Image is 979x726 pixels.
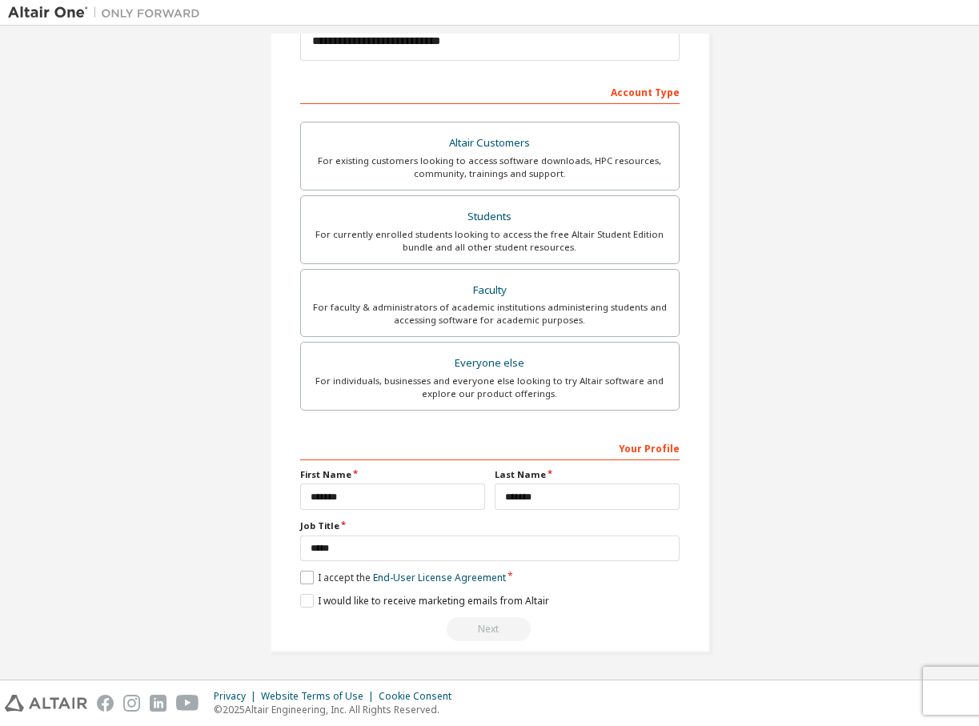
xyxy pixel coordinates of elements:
div: For currently enrolled students looking to access the free Altair Student Edition bundle and all ... [311,228,669,254]
div: Faculty [311,279,669,302]
div: For faculty & administrators of academic institutions administering students and accessing softwa... [311,301,669,327]
div: Altair Customers [311,132,669,154]
img: facebook.svg [97,695,114,712]
div: For existing customers looking to access software downloads, HPC resources, community, trainings ... [311,154,669,180]
label: I would like to receive marketing emails from Altair [300,594,549,608]
div: Account Type [300,78,680,104]
div: Privacy [214,690,261,703]
img: instagram.svg [123,695,140,712]
div: Everyone else [311,352,669,375]
div: Website Terms of Use [261,690,379,703]
label: I accept the [300,571,506,584]
img: youtube.svg [176,695,199,712]
img: altair_logo.svg [5,695,87,712]
a: End-User License Agreement [373,571,506,584]
div: Students [311,206,669,228]
div: Read and acccept EULA to continue [300,617,680,641]
label: Last Name [495,468,680,481]
label: Job Title [300,519,680,532]
div: Your Profile [300,435,680,460]
div: Cookie Consent [379,690,461,703]
img: Altair One [8,5,208,21]
p: © 2025 Altair Engineering, Inc. All Rights Reserved. [214,703,461,716]
label: First Name [300,468,485,481]
div: For individuals, businesses and everyone else looking to try Altair software and explore our prod... [311,375,669,400]
img: linkedin.svg [150,695,167,712]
